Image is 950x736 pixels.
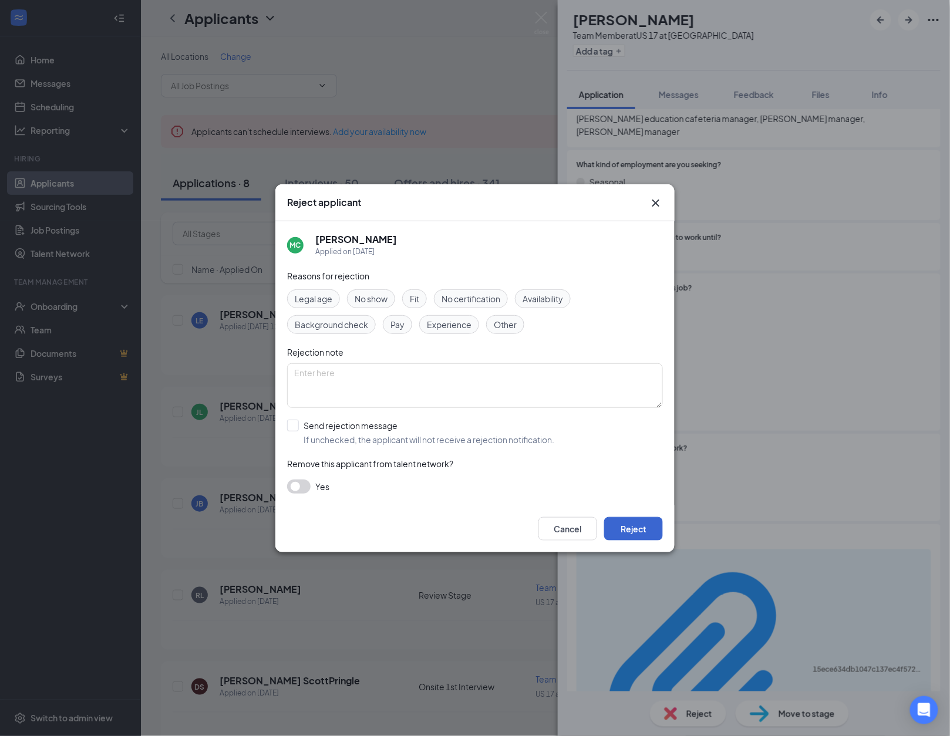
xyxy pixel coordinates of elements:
[523,292,563,305] span: Availability
[604,517,663,541] button: Reject
[295,292,332,305] span: Legal age
[649,196,663,210] button: Close
[315,246,397,258] div: Applied on [DATE]
[910,696,938,724] div: Open Intercom Messenger
[295,318,368,331] span: Background check
[442,292,500,305] span: No certification
[538,517,597,541] button: Cancel
[290,240,301,250] div: MC
[649,196,663,210] svg: Cross
[494,318,517,331] span: Other
[315,480,329,494] span: Yes
[390,318,405,331] span: Pay
[287,271,369,281] span: Reasons for rejection
[287,196,361,209] h3: Reject applicant
[427,318,471,331] span: Experience
[315,233,397,246] h5: [PERSON_NAME]
[410,292,419,305] span: Fit
[355,292,388,305] span: No show
[287,458,453,469] span: Remove this applicant from talent network?
[287,347,343,357] span: Rejection note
